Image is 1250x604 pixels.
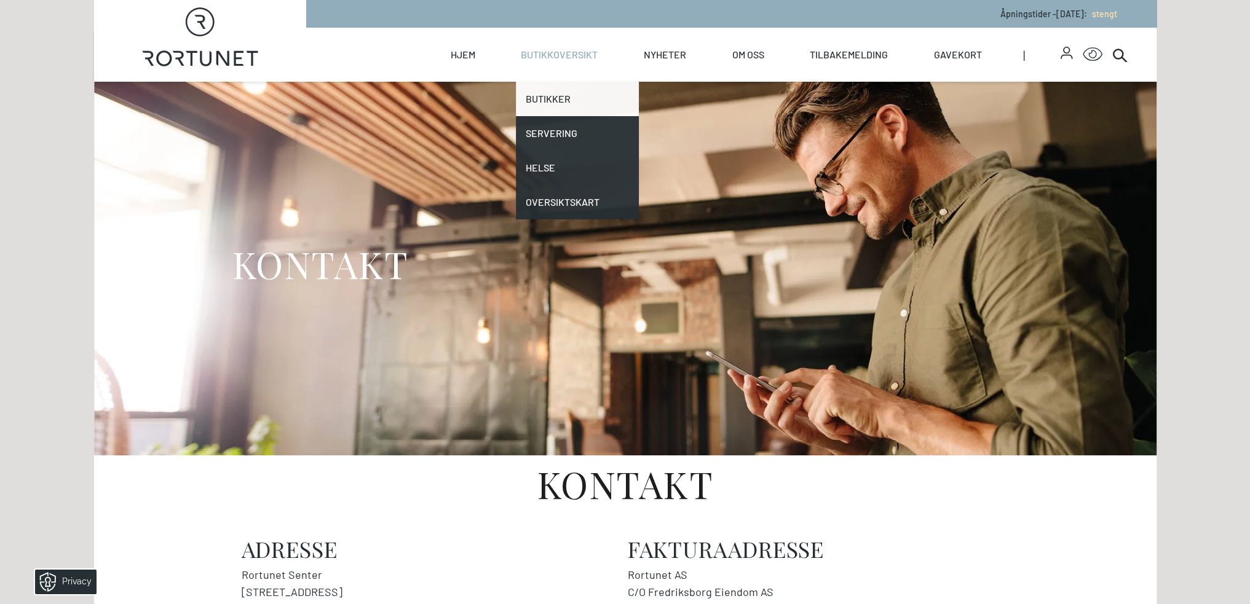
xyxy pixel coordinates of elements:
a: Hjem [451,28,475,82]
h1: KONTAKT [232,241,409,287]
a: Nyheter [644,28,686,82]
p: Åpningstider - [DATE] : [1000,7,1117,20]
a: Helse [516,151,639,185]
a: Tilbakemelding [810,28,888,82]
a: Butikkoversikt [521,28,598,82]
a: Oversiktskart [516,185,639,219]
button: Open Accessibility Menu [1083,45,1102,65]
a: Servering [516,116,639,151]
a: Butikker [516,82,639,116]
iframe: Manage Preferences [12,565,113,598]
h2: Adresse [242,536,623,561]
span: | [1023,28,1061,82]
h1: Kontakt [94,455,1157,502]
h2: Fakturaadresse [628,536,1009,561]
a: stengt [1087,9,1117,19]
span: stengt [1092,9,1117,19]
a: Gavekort [934,28,982,82]
a: Om oss [732,28,764,82]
